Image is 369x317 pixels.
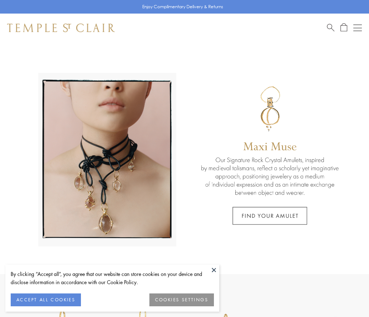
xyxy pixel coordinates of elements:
button: Open navigation [353,24,362,32]
button: COOKIES SETTINGS [149,293,214,306]
a: Search [327,23,334,32]
img: Temple St. Clair [7,24,115,32]
p: Enjoy Complimentary Delivery & Returns [142,3,223,10]
button: ACCEPT ALL COOKIES [11,293,81,306]
a: Open Shopping Bag [340,23,347,32]
div: By clicking “Accept all”, you agree that our website can store cookies on your device and disclos... [11,270,214,286]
